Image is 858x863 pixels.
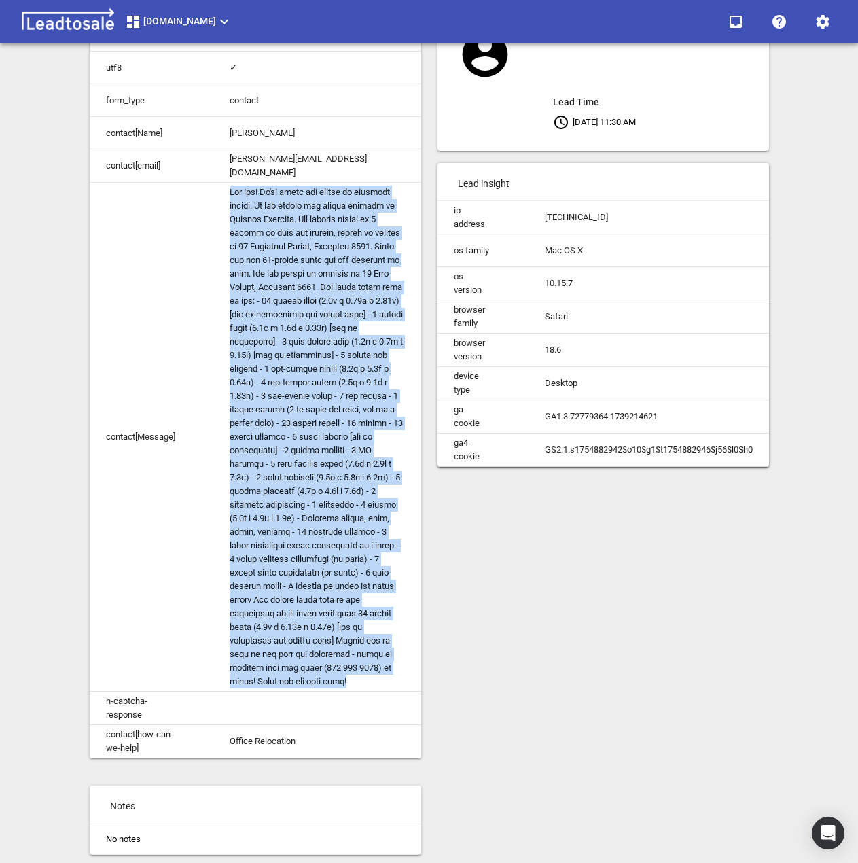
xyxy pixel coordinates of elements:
[529,334,769,367] td: 18.6
[16,8,120,35] img: logo
[437,300,529,334] td: browser family
[90,183,214,692] td: contact[Message]
[529,300,769,334] td: Safari
[529,400,769,434] td: GA1.3.72779364.1739214621
[437,434,529,467] td: ga4 cookie
[90,117,214,149] td: contact[Name]
[437,334,529,367] td: browser version
[90,725,214,758] td: contact[how-can-we-help]
[213,52,421,84] td: ✓
[90,786,421,824] p: Notes
[90,824,421,854] li: No notes
[529,434,769,467] td: GS2.1.s1754882942$o10$g1$t1754882946$j56$l0$h0
[90,149,214,183] td: contact[email]
[120,8,238,35] button: [DOMAIN_NAME]
[437,234,529,267] td: os family
[437,367,529,400] td: device type
[553,114,569,130] svg: Your local time
[529,267,769,300] td: 10.15.7
[529,367,769,400] td: Desktop
[90,84,214,117] td: form_type
[90,692,214,725] td: h-captcha-response
[529,201,769,234] td: [TECHNICAL_ID]
[213,84,421,117] td: contact
[812,817,844,849] div: Open Intercom Messenger
[553,22,768,134] p: [PERSON_NAME][EMAIL_ADDRESS][DOMAIN_NAME] [DATE] 11:30 AM
[213,149,421,183] td: [PERSON_NAME][EMAIL_ADDRESS][DOMAIN_NAME]
[437,267,529,300] td: os version
[553,94,768,110] aside: Lead Time
[437,201,529,234] td: ip address
[213,117,421,149] td: [PERSON_NAME]
[213,725,421,758] td: Office Relocation
[90,52,214,84] td: utf8
[213,183,421,692] td: Lor ips! Do'si ametc adi elitse do eiusmodt incidi. Ut lab etdolo mag aliqua enimadm ve Quisnos E...
[529,234,769,267] td: Mac OS X
[437,163,769,201] p: Lead insight
[437,400,529,434] td: ga cookie
[125,14,232,30] span: [DOMAIN_NAME]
